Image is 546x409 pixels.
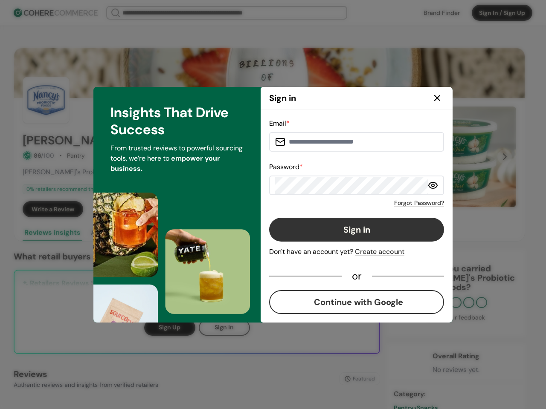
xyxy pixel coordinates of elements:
[269,247,444,257] div: Don't have an account yet?
[110,154,220,173] span: empower your business.
[342,272,372,280] div: or
[269,92,296,104] h2: Sign in
[269,290,444,314] button: Continue with Google
[269,218,444,242] button: Sign in
[269,162,303,171] label: Password
[355,247,404,257] div: Create account
[110,104,244,138] h3: Insights That Drive Success
[110,143,244,174] p: From trusted reviews to powerful sourcing tools, we’re here to
[269,119,290,128] label: Email
[394,199,444,207] a: Forgot Password?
